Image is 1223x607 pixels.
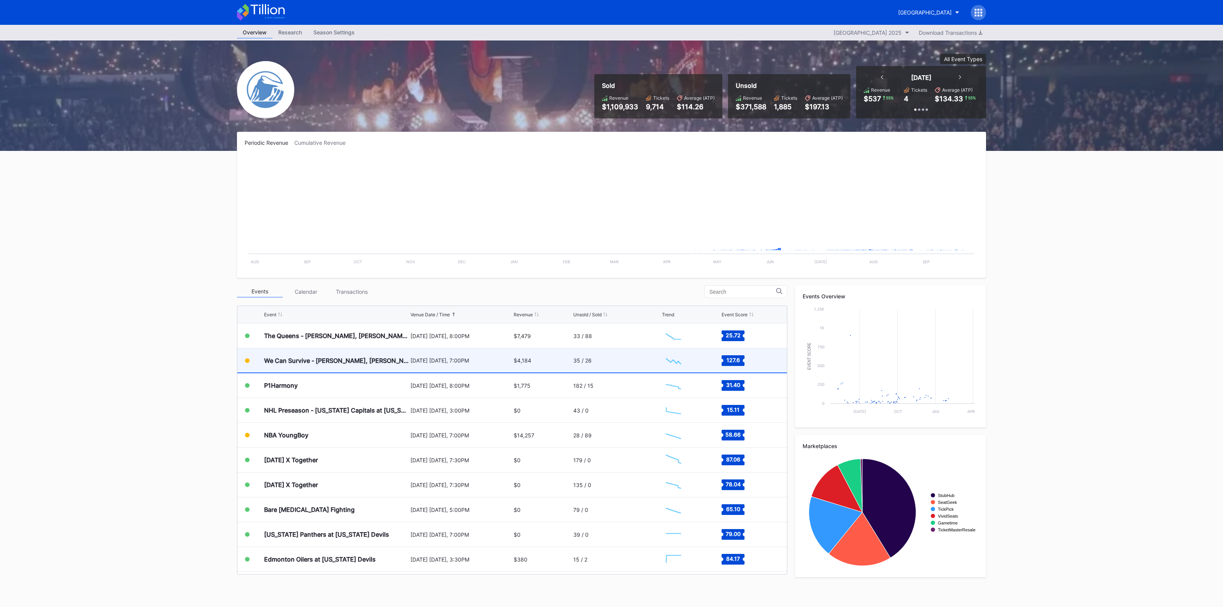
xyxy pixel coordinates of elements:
text: 58.66 [725,431,741,438]
text: Oct [354,259,362,264]
div: Research [272,27,308,38]
div: $114.26 [677,103,715,111]
div: Events Overview [803,293,978,299]
div: Unsold [736,82,843,89]
text: Jun [766,259,774,264]
text: Oct [894,409,902,414]
text: TicketMasterResale [938,528,975,532]
div: Download Transactions [919,29,982,36]
div: Bare [MEDICAL_DATA] Fighting [264,506,355,513]
div: NHL Preseason - [US_STATE] Capitals at [US_STATE] Devils (Split Squad) [264,406,409,414]
text: Feb [563,259,570,264]
div: 135 / 0 [573,482,591,488]
svg: Chart title [662,426,685,445]
text: Jan [510,259,518,264]
img: Devils-Logo.png [237,61,294,118]
div: [US_STATE] Panthers at [US_STATE] Devils [264,531,389,538]
div: 179 / 0 [573,457,591,463]
div: $380 [514,556,527,563]
text: Apr [663,259,671,264]
text: StubHub [938,493,955,498]
div: All Event Types [944,56,982,62]
div: 55 % [967,95,976,101]
div: $1,775 [514,382,530,389]
svg: Chart title [245,155,978,270]
div: $371,588 [736,103,766,111]
div: Event Score [722,312,748,317]
div: Event [264,312,276,317]
div: [DATE] [DATE], 7:30PM [410,482,512,488]
div: 79 / 0 [573,507,588,513]
div: $0 [514,531,521,538]
text: 84.17 [726,555,740,562]
div: 39 / 0 [573,531,589,538]
div: $4,184 [514,357,531,364]
text: 15.11 [727,406,739,413]
div: 43 / 0 [573,407,589,414]
div: [GEOGRAPHIC_DATA] [898,9,952,16]
div: 28 / 89 [573,432,592,439]
div: Calendar [283,286,329,298]
div: Tickets [911,87,927,93]
div: 9,714 [646,103,669,111]
svg: Chart title [662,326,685,345]
text: Sep [923,259,929,264]
div: The Queens - [PERSON_NAME], [PERSON_NAME], [PERSON_NAME], and [PERSON_NAME] [264,332,409,340]
div: Periodic Revenue [245,139,294,146]
button: [GEOGRAPHIC_DATA] [892,5,965,19]
div: $537 [864,95,881,103]
button: Download Transactions [915,28,986,38]
text: 250 [817,382,824,387]
div: Season Settings [308,27,360,38]
div: [DATE] [DATE], 3:00PM [410,407,512,414]
div: [DATE] [DATE], 8:00PM [410,333,512,339]
div: We Can Survive - [PERSON_NAME], [PERSON_NAME], [PERSON_NAME], Goo Goo Dolls [264,357,409,364]
svg: Chart title [662,500,685,519]
svg: Chart title [803,455,978,570]
div: Tickets [781,95,797,101]
div: $134.33 [935,95,963,103]
text: 127.6 [726,356,740,363]
div: Tickets [653,95,669,101]
a: Season Settings [308,27,360,39]
div: Average (ATP) [942,87,973,93]
div: Trend [662,312,674,317]
text: 1k [820,325,824,330]
text: 25.72 [725,332,740,338]
svg: Chart title [662,475,685,494]
text: Mar [610,259,619,264]
div: Cumulative Revenue [294,139,352,146]
div: 33 / 88 [573,333,592,339]
div: Revenue [609,95,628,101]
svg: Chart title [662,351,685,370]
text: 65.10 [726,506,740,512]
div: Events [237,286,283,298]
text: [DATE] [853,409,866,414]
text: Sep [304,259,311,264]
div: $0 [514,457,521,463]
text: 500 [817,363,824,368]
div: 182 / 15 [573,382,594,389]
text: Jan [932,409,939,414]
div: $0 [514,482,521,488]
div: Venue Date / Time [410,312,450,317]
div: Revenue [514,312,533,317]
div: $14,257 [514,432,534,439]
div: $7,479 [514,333,531,339]
text: Gametime [938,521,958,525]
div: P1Harmony [264,382,298,389]
div: Revenue [871,87,890,93]
div: $197.13 [805,103,843,111]
svg: Chart title [803,305,978,420]
div: 35 / 26 [573,357,592,364]
div: $1,109,933 [602,103,638,111]
div: [DATE] [DATE], 5:00PM [410,507,512,513]
text: Dec [458,259,466,264]
text: 31.40 [726,382,740,388]
text: Aug [251,259,259,264]
text: 750 [817,345,824,349]
div: Unsold / Sold [573,312,602,317]
div: 15 / 2 [573,556,587,563]
div: $0 [514,407,521,414]
text: 87.06 [726,456,740,463]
